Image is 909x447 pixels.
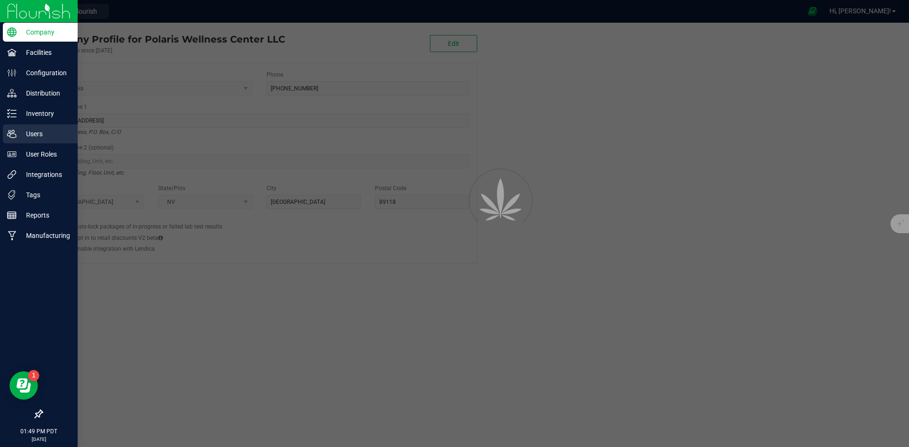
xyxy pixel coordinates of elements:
inline-svg: Company [7,27,17,37]
iframe: Resource center unread badge [28,370,39,381]
p: User Roles [17,149,73,160]
p: Inventory [17,108,73,119]
iframe: Resource center [9,371,38,400]
p: Company [17,26,73,38]
p: Integrations [17,169,73,180]
inline-svg: Configuration [7,68,17,78]
inline-svg: User Roles [7,149,17,159]
p: Manufacturing [17,230,73,241]
inline-svg: Users [7,129,17,139]
inline-svg: Distribution [7,88,17,98]
inline-svg: Integrations [7,170,17,179]
inline-svg: Manufacturing [7,231,17,240]
p: [DATE] [4,436,73,443]
inline-svg: Reports [7,210,17,220]
inline-svg: Tags [7,190,17,200]
p: Tags [17,189,73,201]
p: Configuration [17,67,73,79]
p: 01:49 PM PDT [4,427,73,436]
p: Facilities [17,47,73,58]
p: Users [17,128,73,140]
inline-svg: Facilities [7,48,17,57]
p: Distribution [17,88,73,99]
inline-svg: Inventory [7,109,17,118]
p: Reports [17,210,73,221]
